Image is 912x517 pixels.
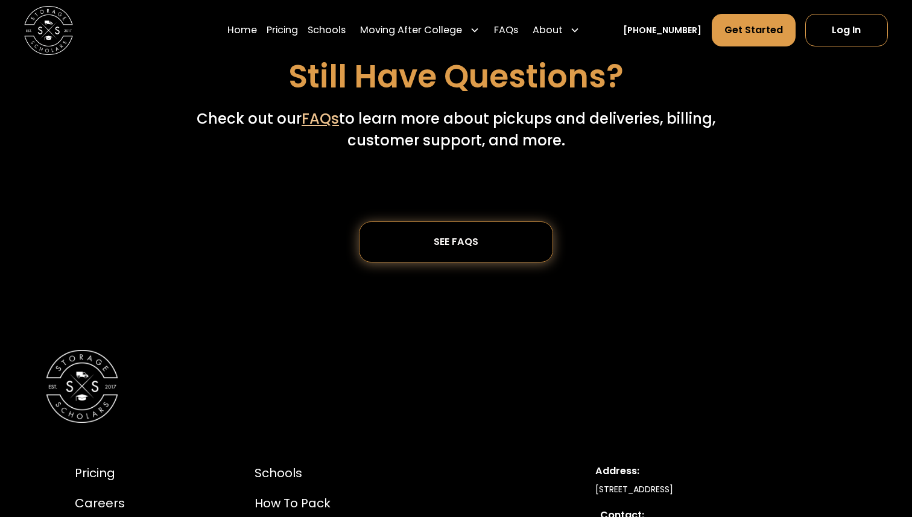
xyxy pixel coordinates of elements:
[267,13,298,47] a: Pricing
[355,13,484,47] div: Moving After College
[528,13,584,47] div: About
[805,14,888,46] a: Log In
[308,13,346,47] a: Schools
[255,494,370,512] a: How to Pack
[24,6,73,55] img: Storage Scholars main logo
[75,494,152,512] a: Careers
[75,464,152,482] a: Pricing
[360,23,462,37] div: Moving After College
[712,14,796,46] a: Get Started
[359,221,553,262] a: SEE FAQs
[46,350,119,423] img: Storage Scholars Logomark.
[227,13,257,47] a: Home
[494,13,518,47] a: FAQs
[595,483,837,496] div: [STREET_ADDRESS]
[302,109,339,128] a: FAQs
[165,108,747,151] p: Check out our to learn more about pickups and deliveries, billing, customer support, and more.
[434,236,478,247] div: SEE FAQs
[255,464,370,482] a: Schools
[533,23,563,37] div: About
[595,464,837,478] div: Address:
[288,58,624,96] h2: Still Have Questions?
[623,24,701,37] a: [PHONE_NUMBER]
